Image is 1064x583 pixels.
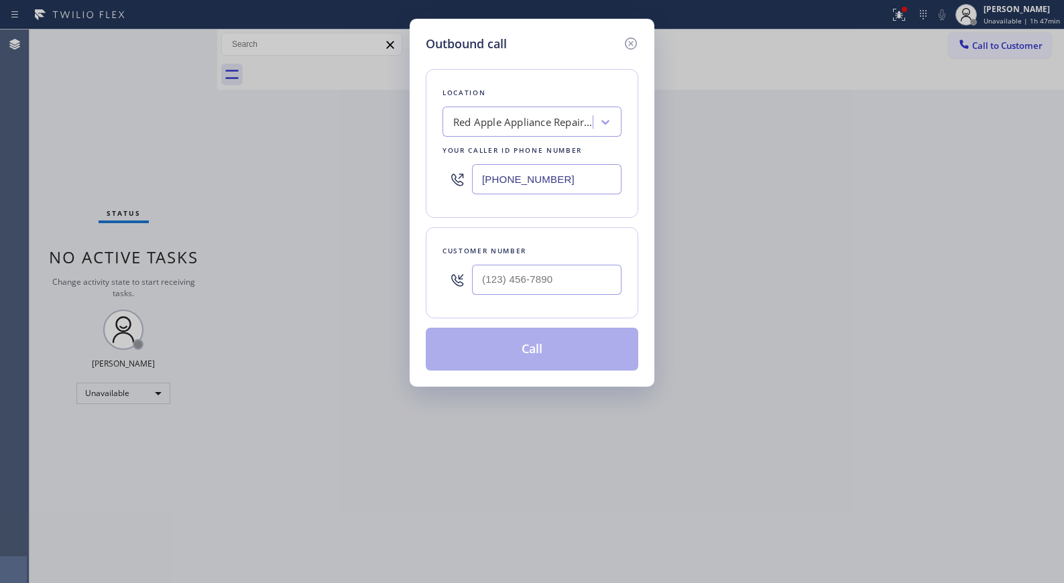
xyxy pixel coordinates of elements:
div: Your caller id phone number [442,143,622,157]
div: Red Apple Appliance Repair Pembroke Pines [453,115,594,130]
input: (123) 456-7890 [472,265,622,295]
div: Location [442,86,622,100]
button: Call [426,328,638,371]
input: (123) 456-7890 [472,164,622,194]
div: Customer number [442,244,622,258]
h5: Outbound call [426,35,507,53]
